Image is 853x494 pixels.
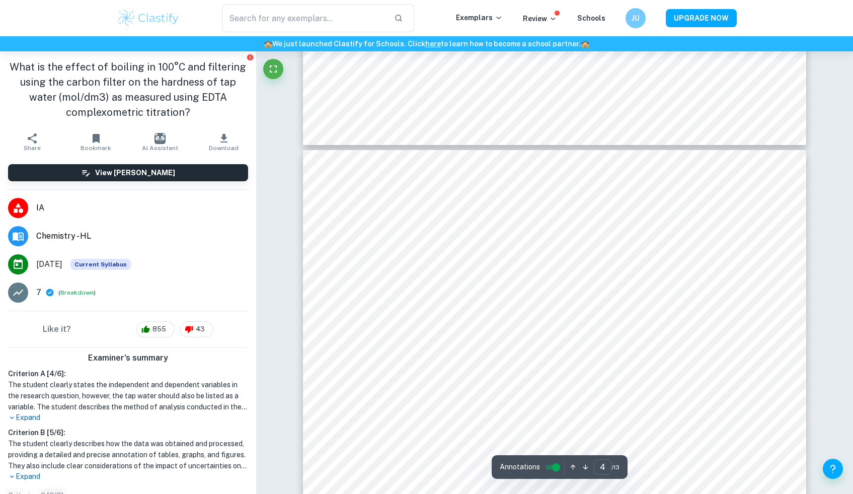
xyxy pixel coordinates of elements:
span: / 13 [611,463,619,472]
span: Current Syllabus [70,259,131,270]
span: IA [36,202,248,214]
h6: Like it? [43,323,71,335]
button: JU [626,8,646,28]
p: Expand [8,412,248,423]
button: UPGRADE NOW [666,9,737,27]
div: 855 [136,321,175,337]
input: Search for any exemplars... [222,4,386,32]
h6: Criterion B [ 5 / 6 ]: [8,427,248,438]
h6: We just launched Clastify for Schools. Click to learn how to become a school partner. [2,38,851,49]
span: Bookmark [81,145,111,152]
p: 7 [36,287,41,299]
span: Share [24,145,41,152]
h1: The student clearly states the independent and dependent variables in the research question, howe... [8,379,248,412]
span: AI Assistant [142,145,178,152]
h6: Criterion A [ 4 / 6 ]: [8,368,248,379]
button: AI Assistant [128,128,192,156]
span: ( ) [58,288,96,298]
h6: View [PERSON_NAME] [95,167,175,178]
a: Schools [577,14,605,22]
button: Download [192,128,256,156]
img: AI Assistant [154,133,166,144]
span: 🏫 [264,40,272,48]
span: 43 [190,324,210,334]
div: 43 [180,321,213,337]
h6: Examiner's summary [4,352,252,364]
span: 🏫 [581,40,589,48]
button: Fullscreen [263,59,283,79]
span: [DATE] [36,258,62,270]
p: Expand [8,471,248,482]
span: Chemistry - HL [36,230,248,242]
button: Breakdown [60,288,94,297]
button: View [PERSON_NAME] [8,164,248,181]
span: 855 [147,324,172,334]
button: Bookmark [64,128,128,156]
div: This exemplar is based on the current syllabus. Feel free to refer to it for inspiration/ideas wh... [70,259,131,270]
h1: The student clearly describes how the data was obtained and processed, providing a detailed and p... [8,438,248,471]
h6: JU [630,13,641,24]
p: Review [523,13,557,24]
span: Annotations [500,462,540,472]
span: Download [209,145,239,152]
p: Exemplars [456,12,503,23]
a: here [425,40,441,48]
h1: What is the effect of boiling in 100°C and filtering using the carbon filter on the hardness of t... [8,59,248,120]
button: Help and Feedback [823,459,843,479]
button: Report issue [247,53,254,61]
img: Clastify logo [117,8,181,28]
